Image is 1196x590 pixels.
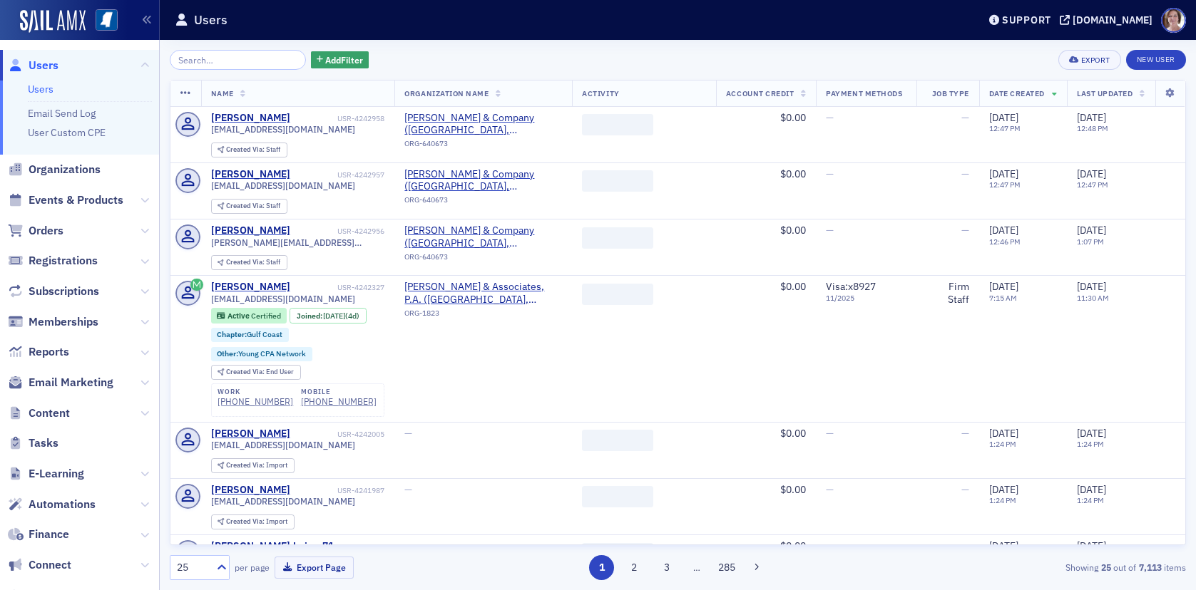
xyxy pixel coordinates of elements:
[211,458,295,473] div: Created Via: Import
[211,180,355,191] span: [EMAIL_ADDRESS][DOMAIN_NAME]
[8,253,98,269] a: Registrations
[290,308,367,324] div: Joined: 2025-08-15 00:00:00
[1136,561,1164,574] strong: 7,113
[228,311,251,321] span: Active
[29,284,99,299] span: Subscriptions
[218,396,293,407] a: [PHONE_NUMBER]
[226,259,280,266] div: Staff
[961,483,969,496] span: —
[226,368,294,376] div: End User
[211,347,313,361] div: Other:
[226,201,266,210] span: Created Via :
[714,555,739,580] button: 285
[1077,111,1106,124] span: [DATE]
[1077,280,1106,293] span: [DATE]
[582,430,653,451] span: ‌
[961,167,969,180] span: —
[211,484,290,497] a: [PERSON_NAME]
[961,539,969,552] span: —
[1077,293,1109,303] time: 11:30 AM
[226,257,266,266] span: Created Via :
[8,405,70,421] a: Content
[826,167,834,180] span: —
[8,466,84,482] a: E-Learning
[1077,123,1108,133] time: 12:48 PM
[211,281,290,294] div: [PERSON_NAME]
[217,330,282,339] a: Chapter:Gulf Coast
[1077,88,1133,98] span: Last Updated
[29,497,96,512] span: Automations
[8,497,96,512] a: Automations
[226,202,280,210] div: Staff
[211,514,295,529] div: Created Via: Import
[726,88,794,98] span: Account Credit
[292,170,384,180] div: USR-4242957
[780,427,806,440] span: $0.00
[292,430,384,439] div: USR-4242005
[211,328,290,342] div: Chapter:
[404,252,562,266] div: ORG-640673
[1060,15,1157,25] button: [DOMAIN_NAME]
[218,388,293,396] div: work
[226,460,266,470] span: Created Via :
[96,9,118,31] img: SailAMX
[989,293,1017,303] time: 7:15 AM
[1077,180,1108,190] time: 12:47 PM
[29,162,101,177] span: Organizations
[297,311,324,321] span: Joined :
[194,11,228,29] h1: Users
[404,427,412,440] span: —
[622,555,647,580] button: 2
[989,483,1018,496] span: [DATE]
[275,557,354,579] button: Export Page
[325,53,363,66] span: Add Filter
[1077,539,1106,552] span: [DATE]
[211,224,290,237] div: [PERSON_NAME]
[8,344,69,360] a: Reports
[29,466,84,482] span: E-Learning
[780,483,806,496] span: $0.00
[211,255,287,270] div: Created Via: Staff
[29,375,113,390] span: Email Marketing
[961,224,969,237] span: —
[404,224,562,249] span: T.E. Lott & Company (Columbus, MS)
[1098,561,1113,574] strong: 25
[1077,427,1106,440] span: [DATE]
[780,539,806,552] span: $0.00
[29,223,63,239] span: Orders
[857,561,1186,574] div: Showing out of items
[1077,224,1106,237] span: [DATE]
[404,281,562,306] span: Culumber, Harvey & Associates, P.A. (Gulfport, MS)
[8,435,58,451] a: Tasks
[1077,495,1104,505] time: 1:24 PM
[989,88,1045,98] span: Date Created
[961,111,969,124] span: —
[211,88,234,98] span: Name
[211,168,290,181] a: [PERSON_NAME]
[226,145,266,154] span: Created Via :
[582,486,653,507] span: ‌
[989,167,1018,180] span: [DATE]
[29,405,70,421] span: Content
[29,253,98,269] span: Registrations
[989,495,1016,505] time: 1:24 PM
[961,427,969,440] span: —
[217,329,247,339] span: Chapter :
[292,283,384,292] div: USR-4242327
[301,388,377,396] div: mobile
[989,123,1021,133] time: 12:47 PM
[29,314,98,330] span: Memberships
[20,10,86,33] img: SailAMX
[29,192,123,208] span: Events & Products
[211,112,290,125] div: [PERSON_NAME]
[8,162,101,177] a: Organizations
[8,223,63,239] a: Orders
[826,224,834,237] span: —
[292,486,384,495] div: USR-4241987
[1002,14,1051,26] div: Support
[687,561,707,574] span: …
[1161,8,1186,33] span: Profile
[826,427,834,440] span: —
[582,284,653,305] span: ‌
